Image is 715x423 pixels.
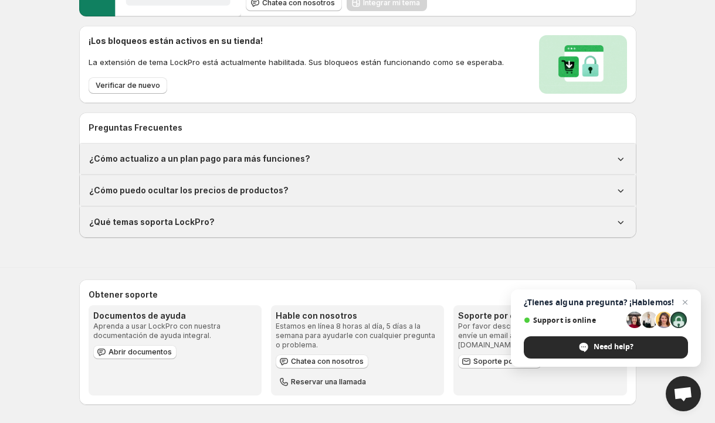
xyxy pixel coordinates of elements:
[89,185,289,196] h1: ¿Cómo puedo ocultar los precios de productos?
[93,310,257,322] h3: Documentos de ayuda
[594,342,633,352] span: Need help?
[276,310,439,322] h3: Hable con nosotros
[89,216,215,228] h1: ¿Qué temas soporta LockPro?
[276,354,368,369] button: Chatea con nosotros
[291,377,366,387] span: Reservar una llamada
[93,322,257,340] p: Aprenda a usar LockPro con nuestra documentación de ayuda integral.
[524,336,688,359] div: Need help?
[291,357,364,366] span: Chatea con nosotros
[458,310,622,322] h3: Soporte por email
[89,289,627,301] h2: Obtener soporte
[524,316,622,325] span: Support is online
[666,376,701,411] div: Open chat
[678,295,692,309] span: Close chat
[524,298,688,307] span: ¿Tienes alguna pregunta? ¡Hablemos!
[473,357,537,366] span: Soporte por email
[93,345,177,359] a: Abrir documentos
[89,153,310,165] h1: ¿Cómo actualizo a un plan pago para más funciones?
[458,354,541,369] a: Soporte por email
[276,375,371,389] button: Reservar una llamada
[89,122,627,134] h2: Preguntas Frecuentes
[109,347,172,357] span: Abrir documentos
[458,322,622,350] p: Por favor describa brevemente su consulta y envíe un email a [EMAIL_ADDRESS][DOMAIN_NAME].
[539,35,627,94] img: Locks activated
[89,56,504,68] p: La extensión de tema LockPro está actualmente habilitada. Sus bloqueos están funcionando como se ...
[89,77,167,94] button: Verificar de nuevo
[89,35,504,47] h2: ¡Los bloqueos están activos en su tienda!
[276,322,439,350] p: Estamos en línea 8 horas al día, 5 días a la semana para ayudarle con cualquier pregunta o problema.
[96,81,160,90] span: Verificar de nuevo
